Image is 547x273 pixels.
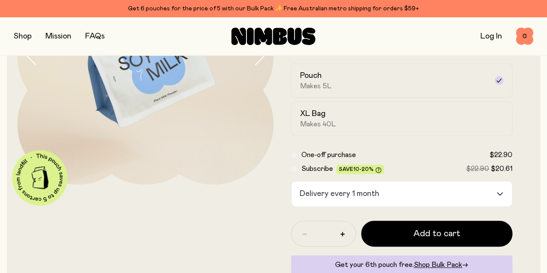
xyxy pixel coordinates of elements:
[301,165,333,172] span: Subscribe
[516,28,533,45] button: 0
[300,120,336,128] span: Makes 40L
[45,32,71,40] a: Mission
[297,181,382,206] span: Delivery every 1 month
[301,151,356,158] span: One-off purchase
[353,167,374,172] span: 10-20%
[489,151,512,158] span: $22.90
[300,71,322,81] h2: Pouch
[361,221,513,247] button: Add to cart
[413,228,460,240] span: Add to cart
[85,32,105,40] a: FAQs
[466,165,489,172] span: $22.90
[480,32,502,40] a: Log In
[339,167,381,173] span: Save
[414,261,468,268] a: Shop Bulk Pack→
[300,82,332,90] span: Makes 5L
[291,181,513,207] div: Search for option
[300,109,326,119] h2: XL Bag
[414,261,462,268] span: Shop Bulk Pack
[383,181,496,206] input: Search for option
[14,3,533,14] div: Get 6 pouches for the price of 5 with our Bulk Pack ✨ Free Australian metro shipping for orders $59+
[491,165,512,172] span: $20.61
